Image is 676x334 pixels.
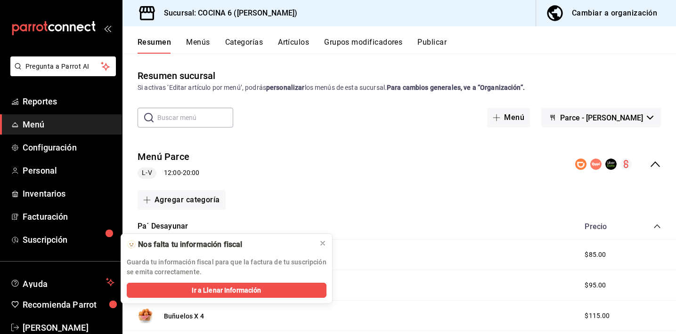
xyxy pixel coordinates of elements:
[225,38,263,54] button: Categorías
[25,62,101,72] span: Pregunta a Parrot AI
[23,277,102,288] span: Ayuda
[585,250,606,260] span: $85.00
[23,164,114,177] span: Personal
[585,311,610,321] span: $115.00
[23,210,114,223] span: Facturación
[572,7,657,20] div: Cambiar a organización
[138,83,661,93] div: Si activas ‘Editar artículo por menú’, podrás los menús de esta sucursal.
[192,286,261,295] span: Ir a Llenar Información
[585,280,606,290] span: $95.00
[541,108,661,127] button: Parce - [PERSON_NAME]
[560,113,643,122] span: Parce - [PERSON_NAME]
[138,168,155,178] span: L-V
[387,84,525,91] strong: Para cambios generales, ve a “Organización”.
[138,167,199,179] div: 12:00 - 20:00
[23,187,114,200] span: Inventarios
[23,233,114,246] span: Suscripción
[23,298,114,311] span: Recomienda Parrot
[138,38,171,54] button: Resumen
[127,239,311,250] div: 🫥 Nos falta tu información fiscal
[138,308,153,323] img: Preview
[138,150,189,164] button: Menú Parce
[156,8,297,19] h3: Sucursal: COCINA 6 ([PERSON_NAME])
[104,24,111,32] button: open_drawer_menu
[138,38,676,54] div: navigation tabs
[575,222,635,231] div: Precio
[10,56,116,76] button: Pregunta a Parrot AI
[278,38,309,54] button: Artículos
[417,38,447,54] button: Publicar
[127,283,326,298] button: Ir a Llenar Información
[138,190,226,210] button: Agregar categoría
[138,69,215,83] div: Resumen sucursal
[122,143,676,186] div: collapse-menu-row
[487,108,530,127] button: Menú
[186,38,210,54] button: Menús
[157,108,233,127] input: Buscar menú
[324,38,402,54] button: Grupos modificadores
[23,141,114,154] span: Configuración
[164,311,204,321] button: Buñuelos X 4
[653,223,661,230] button: collapse-category-row
[266,84,305,91] strong: personalizar
[138,221,188,232] button: Pa´ Desayunar
[7,68,116,78] a: Pregunta a Parrot AI
[23,321,114,334] span: [PERSON_NAME]
[23,118,114,131] span: Menú
[23,95,114,108] span: Reportes
[127,257,326,277] p: Guarda tu información fiscal para que la factura de tu suscripción se emita correctamente.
